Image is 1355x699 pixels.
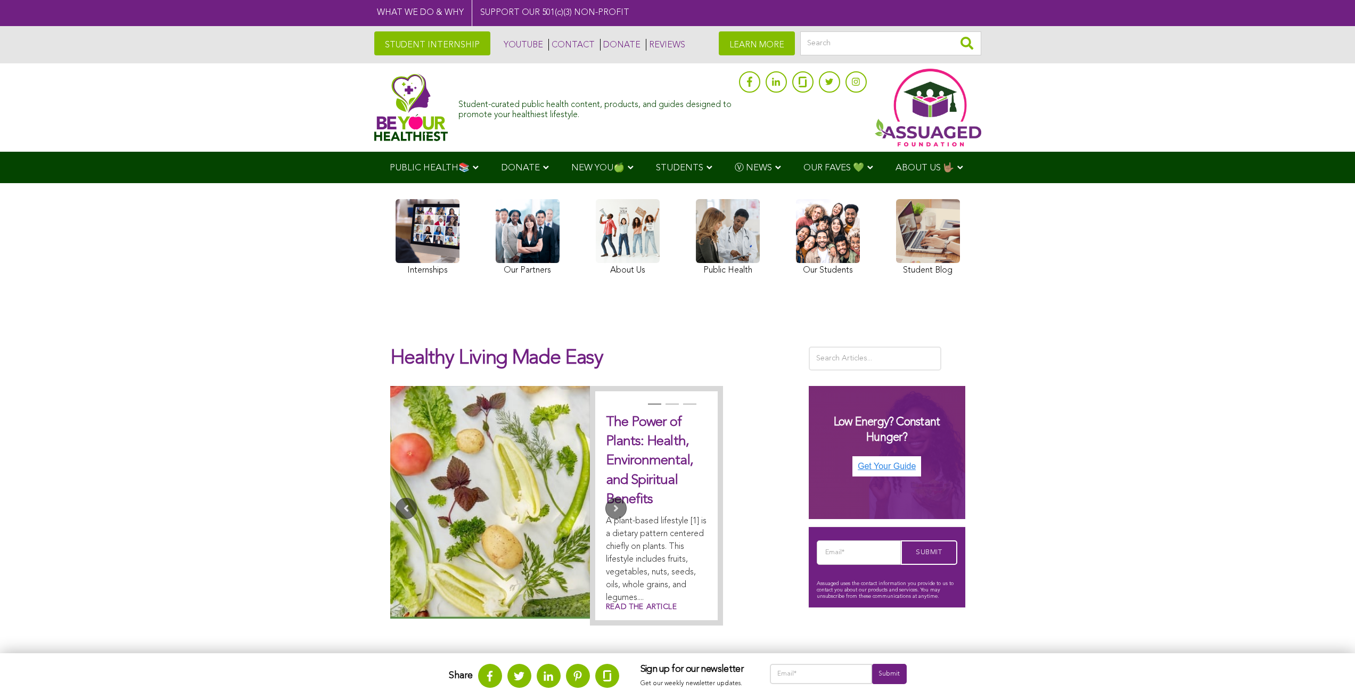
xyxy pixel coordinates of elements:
[501,39,543,51] a: YOUTUBE
[606,413,707,509] h2: The Power of Plants: Health, Environmental, and Spiritual Benefits
[817,540,901,565] input: Email*
[548,39,595,51] a: CONTACT
[600,39,640,51] a: DONATE
[458,95,733,120] div: Student-curated public health content, products, and guides designed to promote your healthiest l...
[396,498,417,519] button: Previous
[374,31,490,55] a: STUDENT INTERNSHIP
[875,69,981,146] img: Assuaged App
[896,163,954,172] span: ABOUT US 🤟🏽
[648,404,659,414] button: 1 of 3
[571,163,625,172] span: NEW YOU🍏
[817,580,957,599] p: Assuaged uses the contact information you provide to us to contact you about our products and ser...
[656,163,703,172] span: STUDENTS
[449,671,473,680] strong: Share
[390,163,470,172] span: PUBLIC HEALTH📚
[683,404,694,414] button: 3 of 3
[374,73,448,141] img: Assuaged
[606,515,707,604] p: A plant-based lifestyle [1] is a dietary pattern centered chiefly on plants. This lifestyle inclu...
[800,31,981,55] input: Search
[640,664,749,676] h3: Sign up for our newsletter
[809,347,942,371] input: Search Articles...
[501,163,540,172] span: DONATE
[606,602,677,613] a: Read the article
[901,540,957,565] input: Submit
[735,163,772,172] span: Ⓥ NEWS
[603,670,611,681] img: glassdoor.svg
[646,39,685,51] a: REVIEWS
[666,404,676,414] button: 2 of 3
[605,498,627,519] button: Next
[852,456,921,476] img: Get Your Guide
[803,163,864,172] span: OUR FAVES 💚
[390,347,793,381] h1: Healthy Living Made Easy
[872,664,906,684] input: Submit
[374,152,981,183] div: Navigation Menu
[640,678,749,689] p: Get our weekly newsletter updates.
[719,31,795,55] a: LEARN MORE
[770,664,873,684] input: Email*
[1302,648,1355,699] iframe: Chat Widget
[819,415,955,445] h3: Low Energy? Constant Hunger?
[799,77,806,87] img: glassdoor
